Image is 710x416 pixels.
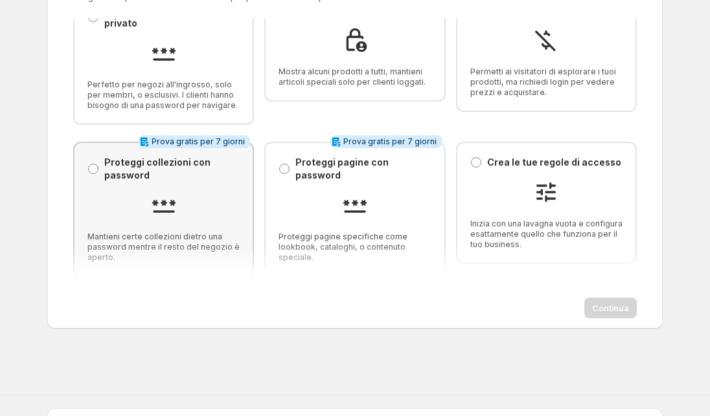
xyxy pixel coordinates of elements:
[295,156,431,182] p: Proteggi pagine con password
[487,156,621,169] p: Crea le tue regole di accesso
[470,67,623,98] span: Permetti ai visitatori di esplorare i tuoi prodotti, ma richiedi login per vedere prezzi e acquis...
[152,137,245,147] span: Prova gratis per 7 giorni
[470,219,623,250] span: Inizia con una lavagna vuota e configura esattamente quello che funziona per il tuo business.
[87,232,240,263] span: Mantieni certe collezioni dietro una password mentre il resto del negozio è aperto.
[104,156,240,182] p: Proteggi collezioni con password
[87,80,240,111] span: Perfetto per negozi all'ingrosso, solo per membri, o esclusivi. I clienti hanno bisogno di una pa...
[151,192,177,218] img: Proteggi collezioni con password
[533,179,559,205] img: Crea le tue regole di accesso
[151,40,177,66] img: Mantieni l'intero negozio privato
[342,192,368,218] img: Proteggi pagine con password
[533,27,559,53] img: Nascondi Prezzi dagli Ospiti
[342,27,368,53] img: Collezioni solo per membri
[279,67,431,87] span: Mostra alcuni prodotti a tutti, mantieni articoli speciali solo per clienti loggati.
[279,232,431,263] span: Proteggi pagine specifiche come lookbook, cataloghi, o contenuto speciale.
[343,137,437,147] span: Prova gratis per 7 giorni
